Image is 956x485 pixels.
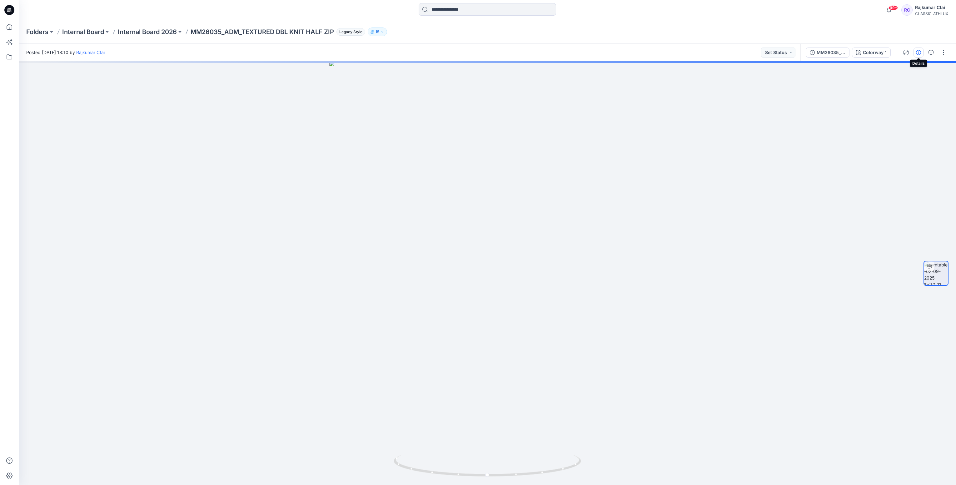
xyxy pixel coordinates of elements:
a: Folders [26,28,48,36]
button: Details [914,48,924,58]
img: turntable-02-09-2025-15:10:21 [924,261,948,285]
div: MM26035_ADM_TEXTURED DBL KNIT HALF ZIP [817,49,845,56]
button: 15 [368,28,387,36]
a: Internal Board [62,28,104,36]
button: Legacy Style [334,28,365,36]
button: Colorway 1 [852,48,891,58]
div: Colorway 1 [863,49,887,56]
p: 15 [376,28,379,35]
a: Rajkumar Cfai [76,50,105,55]
div: Rajkumar Cfai [915,4,948,11]
button: MM26035_ADM_TEXTURED DBL KNIT HALF ZIP [806,48,849,58]
p: MM26035_ADM_TEXTURED DBL KNIT HALF ZIP [191,28,334,36]
div: CLASSIC_ATHLUX [915,11,948,16]
a: Internal Board 2026 [118,28,177,36]
span: Posted [DATE] 18:10 by [26,49,105,56]
span: Legacy Style [336,28,365,36]
div: RC [901,4,913,16]
span: 99+ [889,5,898,10]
